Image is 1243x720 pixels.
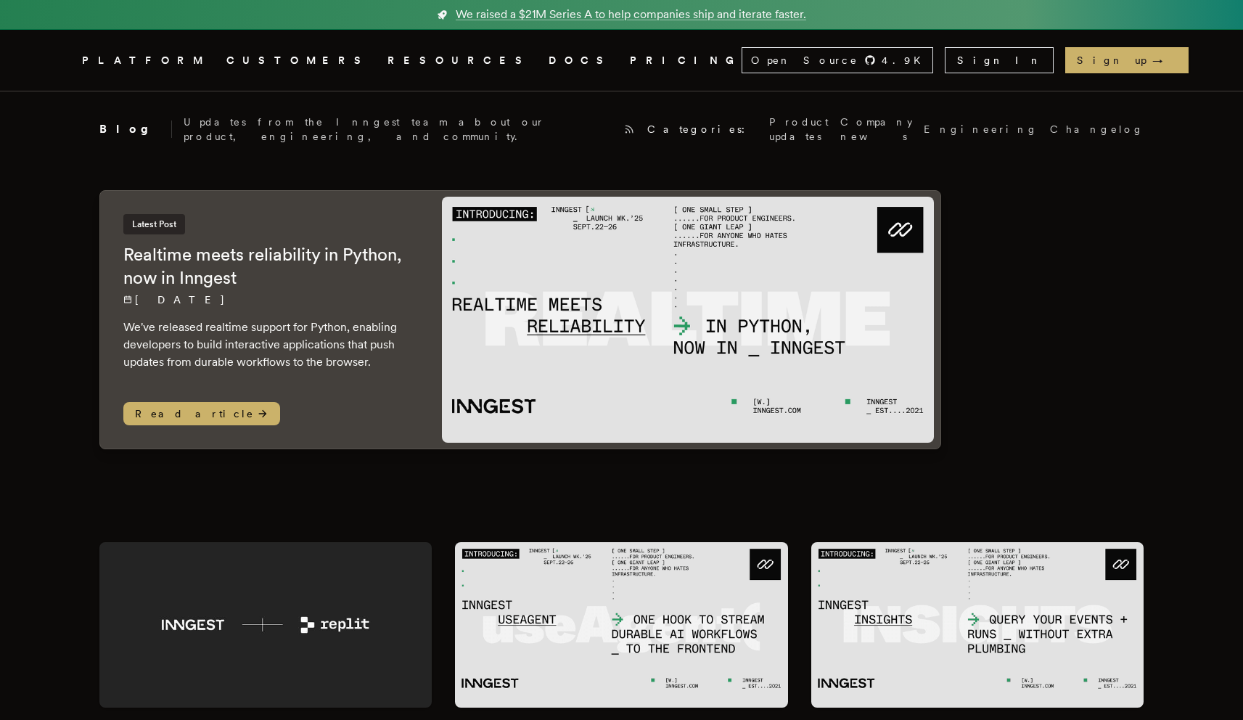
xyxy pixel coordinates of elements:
button: PLATFORM [82,52,209,70]
span: → [1152,53,1177,67]
span: Open Source [751,53,858,67]
span: Latest Post [123,214,185,234]
img: Featured image for Realtime meets reliability in Python, now in Inngest blog post [442,197,935,443]
span: We raised a $21M Series A to help companies ship and iterate faster. [456,6,806,23]
a: Latest PostRealtime meets reliability in Python, now in Inngest[DATE] We've released realtime sup... [99,190,941,449]
button: RESOURCES [387,52,531,70]
a: Product updates [769,115,829,144]
h2: Blog [99,120,172,138]
a: PRICING [630,52,742,70]
h2: Realtime meets reliability in Python, now in Inngest [123,243,413,290]
p: We've released realtime support for Python, enabling developers to build interactive applications... [123,319,413,371]
nav: Global [41,30,1202,91]
a: Changelog [1050,122,1144,136]
img: Featured image for Announcing Inngest + Replit: Vibe code your agents blog post [99,542,432,708]
a: Engineering [924,122,1038,136]
span: Read article [123,402,280,425]
p: Updates from the Inngest team about our product, engineering, and community. [184,115,612,144]
a: CUSTOMERS [226,52,370,70]
span: 4.9 K [882,53,930,67]
img: Featured image for Introducing useAgent: One Hook to Stream Durable AI Workflows to the Frontend ... [455,542,788,708]
a: Company news [840,115,912,144]
span: Categories: [647,122,758,136]
a: Sign up [1065,47,1189,73]
a: DOCS [549,52,612,70]
p: [DATE] [123,292,413,307]
a: Sign In [945,47,1054,73]
img: Featured image for Introducing Inngest Insights: Query Your Events and Runs Without Extra Plumbin... [811,542,1144,708]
